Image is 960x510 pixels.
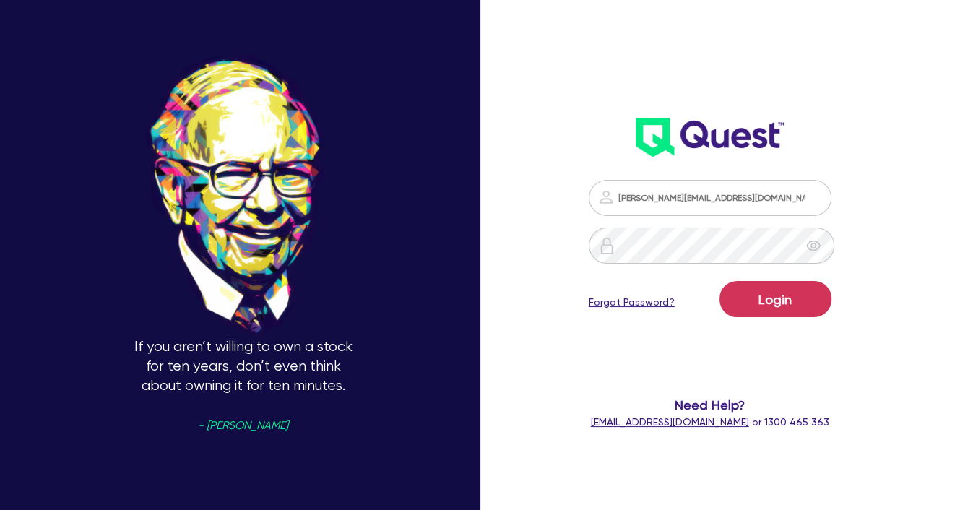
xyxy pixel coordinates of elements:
span: - [PERSON_NAME] [198,420,288,431]
a: [EMAIL_ADDRESS][DOMAIN_NAME] [591,416,749,428]
input: Email address [589,180,831,216]
span: eye [806,238,821,253]
span: Need Help? [589,395,831,415]
button: Login [719,281,831,317]
img: icon-password [597,189,615,206]
img: icon-password [598,237,615,254]
span: or 1300 465 363 [591,416,829,428]
img: wH2k97JdezQIQAAAABJRU5ErkJggg== [636,118,784,157]
a: Forgot Password? [589,295,675,310]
